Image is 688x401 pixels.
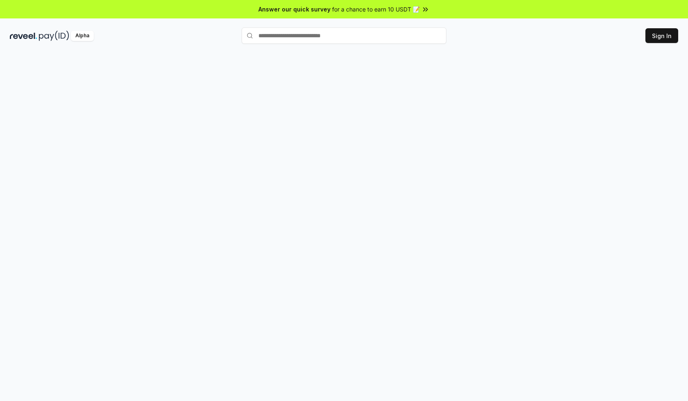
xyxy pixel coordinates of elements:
[71,31,94,41] div: Alpha
[645,28,678,43] button: Sign In
[332,5,420,14] span: for a chance to earn 10 USDT 📝
[258,5,330,14] span: Answer our quick survey
[39,31,69,41] img: pay_id
[10,31,37,41] img: reveel_dark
